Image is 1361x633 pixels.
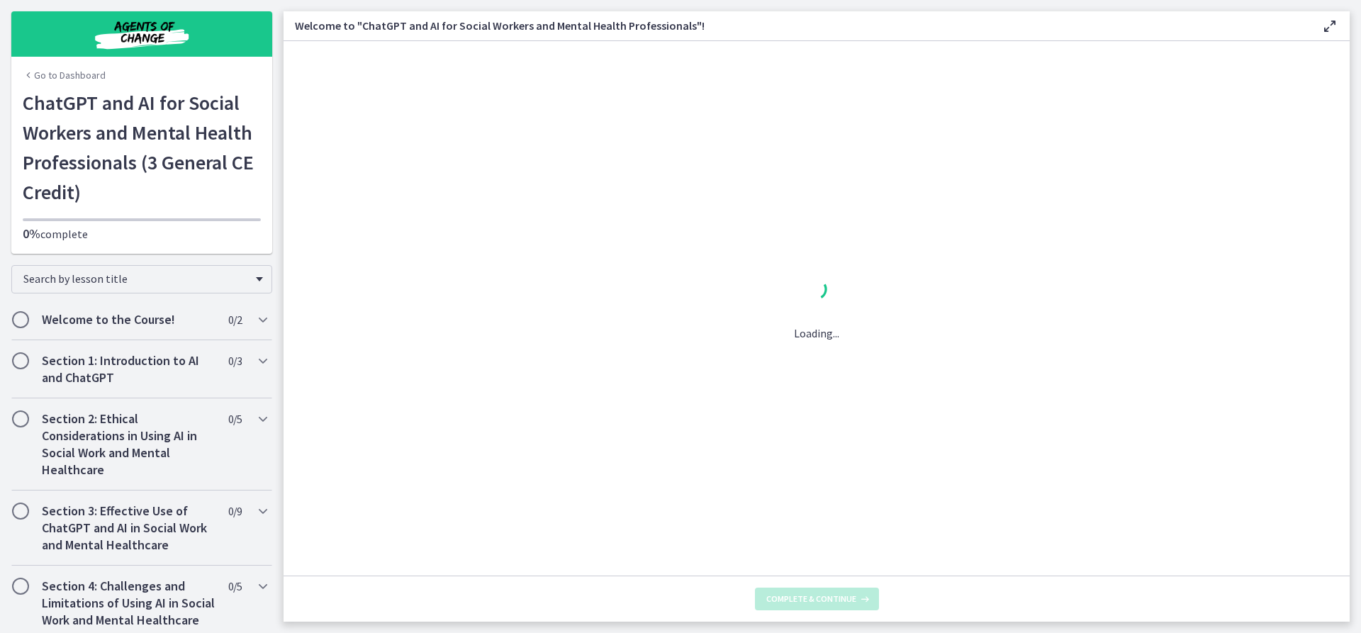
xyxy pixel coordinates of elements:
h2: Welcome to the Course! [42,311,215,328]
span: 0 / 5 [228,578,242,595]
button: Complete & continue [755,588,879,610]
div: Search by lesson title [11,265,272,293]
p: complete [23,225,261,242]
h1: ChatGPT and AI for Social Workers and Mental Health Professionals (3 General CE Credit) [23,88,261,207]
h2: Section 3: Effective Use of ChatGPT and AI in Social Work and Mental Healthcare [42,503,215,554]
p: Loading... [794,325,839,342]
span: Complete & continue [766,593,856,605]
h2: Section 4: Challenges and Limitations of Using AI in Social Work and Mental Healthcare [42,578,215,629]
img: Agents of Change [57,17,227,51]
a: Go to Dashboard [23,68,106,82]
span: 0 / 2 [228,311,242,328]
h3: Welcome to "ChatGPT and AI for Social Workers and Mental Health Professionals"! [295,17,1299,34]
span: 0% [23,225,40,242]
span: 0 / 5 [228,410,242,427]
span: 0 / 3 [228,352,242,369]
h2: Section 2: Ethical Considerations in Using AI in Social Work and Mental Healthcare [42,410,215,478]
div: 1 [794,275,839,308]
span: 0 / 9 [228,503,242,520]
span: Search by lesson title [23,271,249,286]
h2: Section 1: Introduction to AI and ChatGPT [42,352,215,386]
